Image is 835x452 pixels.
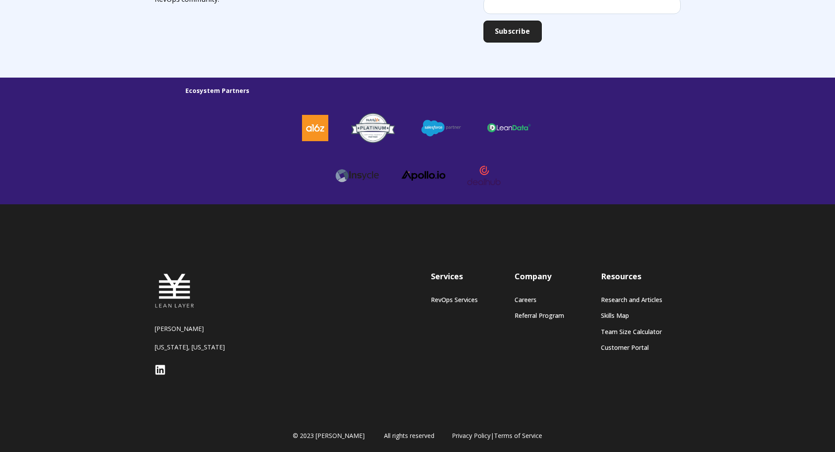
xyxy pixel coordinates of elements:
[487,122,531,134] img: leandata-logo
[515,296,564,303] a: Careers
[452,431,542,440] span: |
[185,86,249,95] strong: Ecosystem Partners
[601,271,662,282] h3: Resources
[155,271,194,310] img: Lean Layer
[601,328,662,335] a: Team Size Calculator
[302,115,328,141] img: a16z
[483,21,542,43] input: Subscribe
[155,343,264,351] p: [US_STATE], [US_STATE]
[494,431,542,440] a: Terms of Service
[351,112,395,144] img: HubSpot-Platinum-Partner-Badge copy
[335,167,379,185] img: Insycle
[419,117,463,139] img: salesforce
[515,271,564,282] h3: Company
[155,324,264,333] p: [PERSON_NAME]
[431,296,478,303] a: RevOps Services
[402,170,445,181] img: apollo logo
[452,431,490,440] a: Privacy Policy
[293,431,365,440] span: © 2023 [PERSON_NAME]
[384,431,434,440] span: All rights reserved
[601,312,662,319] a: Skills Map
[466,158,501,193] img: dealhub-logo
[431,271,478,282] h3: Services
[601,344,662,351] a: Customer Portal
[601,296,662,303] a: Research and Articles
[515,312,564,319] a: Referral Program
